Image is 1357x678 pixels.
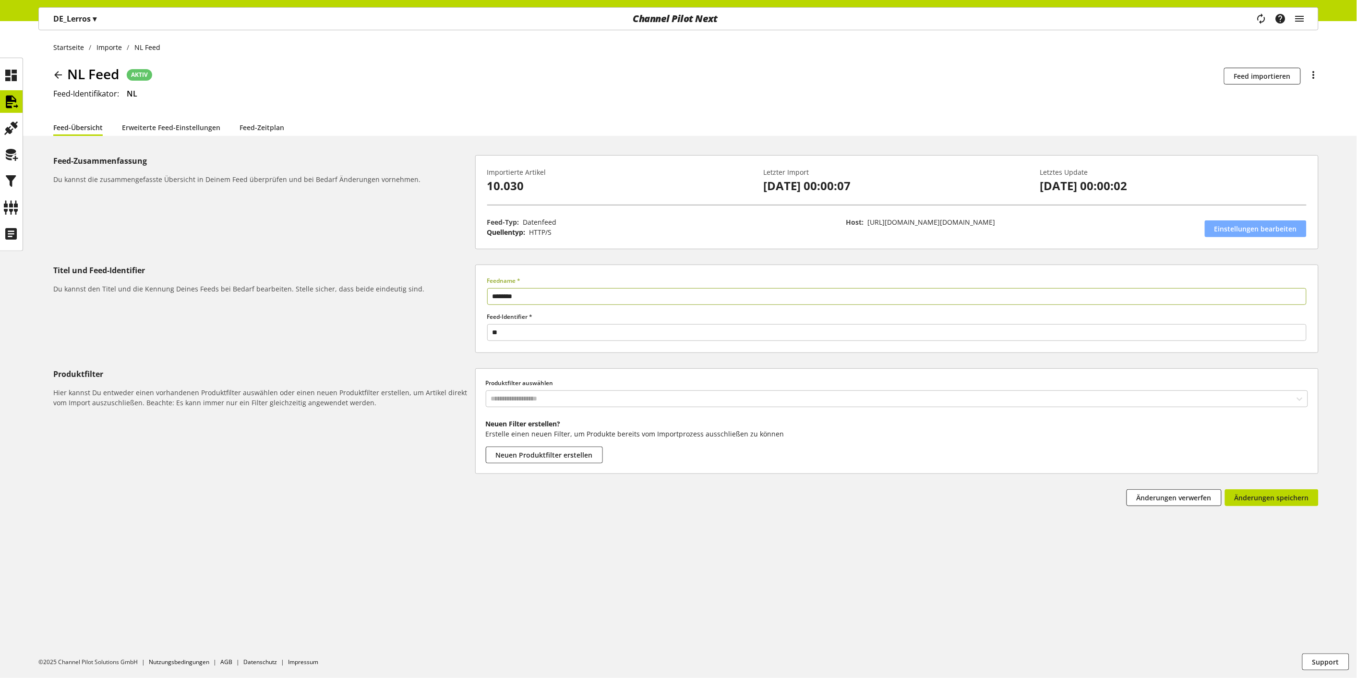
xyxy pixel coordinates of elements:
span: Einstellungen bearbeiten [1214,224,1297,234]
span: NL [127,88,137,99]
span: Quellentyp: [487,228,526,237]
a: Feed-Zeitplan [240,122,284,133]
a: Einstellungen bearbeiten [1205,220,1307,237]
h6: Hier kannst Du entweder einen vorhandenen Produktfilter auswählen oder einen neuen Produktfilter ... [53,387,471,408]
a: Datenschutz [243,658,277,666]
button: Neuen Produktfilter erstellen [486,447,603,463]
span: Host: [846,218,864,227]
a: Impressum [288,658,318,666]
p: Letzter Import [764,167,1030,177]
p: DE_Lerros [53,13,96,24]
h5: Feed-Zusammenfassung [53,155,471,167]
a: Nutzungsbedingungen [149,658,209,666]
p: Erstelle einen neuen Filter, um Produkte bereits vom Importprozess ausschließen zu können [486,429,1308,439]
span: Änderungen speichern [1235,493,1309,503]
nav: main navigation [38,7,1319,30]
h5: Produktfilter [53,368,471,380]
button: Änderungen speichern [1225,489,1319,506]
span: HTTP/S [529,228,552,237]
span: Feed importieren [1234,71,1291,81]
a: Feed-Übersicht [53,122,103,133]
a: AGB [220,658,232,666]
p: [DATE] 00:00:07 [764,177,1030,194]
button: Support [1302,654,1349,670]
h6: Du kannst die zusammengefasste Übersicht in Deinem Feed überprüfen und bei Bedarf Änderungen vorn... [53,174,471,184]
p: Letztes Update [1040,167,1307,177]
h6: Du kannst den Titel und die Kennung Deines Feeds bei Bedarf bearbeiten. Stelle sicher, dass beide... [53,284,471,294]
p: 10.030 [487,177,754,194]
span: AKTIV [131,71,148,79]
span: Feed-Typ: [487,218,519,227]
li: ©2025 Channel Pilot Solutions GmbH [38,658,149,666]
button: Änderungen verwerfen [1127,489,1222,506]
b: Neuen Filter erstellen? [486,419,561,428]
span: ▾ [93,13,96,24]
span: Datenfeed [523,218,557,227]
a: Startseite [53,42,89,52]
span: Feed-Identifikator: [53,88,119,99]
span: Feedname * [487,277,521,285]
p: Importierte Artikel [487,167,754,177]
span: NL Feed [67,64,119,84]
p: [DATE] 00:00:02 [1040,177,1307,194]
span: Feed-Identifier * [487,313,533,321]
span: https://feedfiles.woolytech.com/lerros-shop.myshopify.com/7tN8-yo13c.xml [867,218,995,227]
span: Änderungen verwerfen [1137,493,1212,503]
span: Support [1312,657,1339,667]
h5: Titel und Feed-Identifier [53,265,471,276]
a: Importe [92,42,127,52]
label: Produktfilter auswählen [486,379,1308,387]
span: Neuen Produktfilter erstellen [496,450,593,460]
button: Feed importieren [1224,68,1301,85]
a: Erweiterte Feed-Einstellungen [122,122,220,133]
